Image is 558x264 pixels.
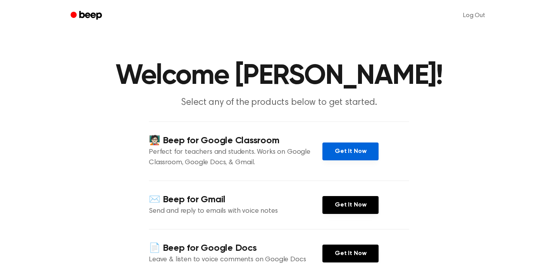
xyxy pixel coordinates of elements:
[149,193,322,206] h4: ✉️ Beep for Gmail
[130,96,428,109] p: Select any of the products below to get started.
[322,245,379,262] a: Get It Now
[149,242,322,255] h4: 📄 Beep for Google Docs
[149,134,322,147] h4: 🧑🏻‍🏫 Beep for Google Classroom
[455,6,493,25] a: Log Out
[149,147,322,168] p: Perfect for teachers and students. Works on Google Classroom, Google Docs, & Gmail.
[322,142,379,160] a: Get It Now
[65,8,109,23] a: Beep
[81,62,477,90] h1: Welcome [PERSON_NAME]!
[149,206,322,217] p: Send and reply to emails with voice notes
[322,196,379,214] a: Get It Now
